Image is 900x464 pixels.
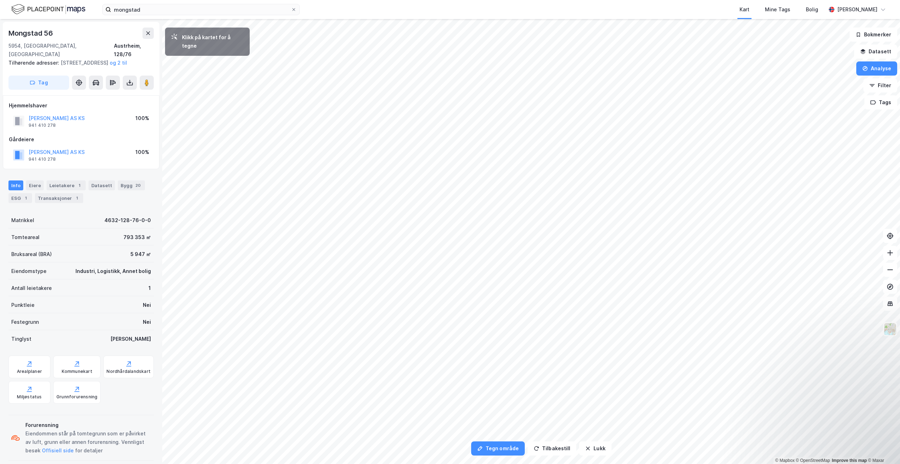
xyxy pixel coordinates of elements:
[579,441,611,456] button: Lukk
[528,441,576,456] button: Tilbakestill
[47,180,86,190] div: Leietakere
[9,101,153,110] div: Hjemmelshaver
[17,394,42,400] div: Miljøstatus
[35,193,83,203] div: Transaksjoner
[29,123,56,128] div: 941 410 278
[11,318,39,326] div: Festegrunn
[8,60,61,66] span: Tilhørende adresser:
[850,28,897,42] button: Bokmerker
[864,95,897,109] button: Tags
[75,267,151,275] div: Industri, Logistikk, Annet bolig
[806,5,818,14] div: Bolig
[11,284,52,292] div: Antall leietakere
[182,33,244,50] div: Klikk på kartet for å tegne
[111,4,291,15] input: Søk på adresse, matrikkel, gårdeiere, leietakere eller personer
[11,335,31,343] div: Tinglyst
[471,441,525,456] button: Tegn område
[765,5,790,14] div: Mine Tags
[863,78,897,93] button: Filter
[62,369,92,374] div: Kommunekart
[740,5,749,14] div: Kart
[25,429,151,455] div: Eiendommen står på tomtegrunn som er påvirket av luft, grunn eller annen forurensning. Vennligst ...
[11,267,47,275] div: Eiendomstype
[135,148,149,156] div: 100%
[796,458,830,463] a: OpenStreetMap
[775,458,795,463] a: Mapbox
[56,394,97,400] div: Grunnforurensning
[11,233,39,242] div: Tomteareal
[8,28,54,39] div: Mongstad 56
[29,156,56,162] div: 941 410 278
[11,250,52,258] div: Bruksareal (BRA)
[148,284,151,292] div: 1
[22,195,29,202] div: 1
[104,216,151,225] div: 4632-128-76-0-0
[118,180,145,190] div: Bygg
[76,182,83,189] div: 1
[8,59,148,67] div: [STREET_ADDRESS]
[11,216,34,225] div: Matrikkel
[130,250,151,258] div: 5 947 ㎡
[25,421,151,429] div: Forurensning
[143,301,151,309] div: Nei
[26,180,44,190] div: Eiere
[134,182,142,189] div: 20
[11,3,85,16] img: logo.f888ab2527a4732fd821a326f86c7f29.svg
[837,5,877,14] div: [PERSON_NAME]
[8,180,23,190] div: Info
[110,335,151,343] div: [PERSON_NAME]
[832,458,867,463] a: Improve this map
[8,42,114,59] div: 5954, [GEOGRAPHIC_DATA], [GEOGRAPHIC_DATA]
[123,233,151,242] div: 793 353 ㎡
[856,61,897,76] button: Analyse
[883,322,897,336] img: Z
[143,318,151,326] div: Nei
[11,301,35,309] div: Punktleie
[89,180,115,190] div: Datasett
[8,193,32,203] div: ESG
[73,195,80,202] div: 1
[107,369,151,374] div: Nordhårdalandskart
[135,114,149,123] div: 100%
[17,369,42,374] div: Arealplaner
[9,135,153,144] div: Gårdeiere
[854,44,897,59] button: Datasett
[114,42,154,59] div: Austrheim, 128/76
[8,76,69,90] button: Tag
